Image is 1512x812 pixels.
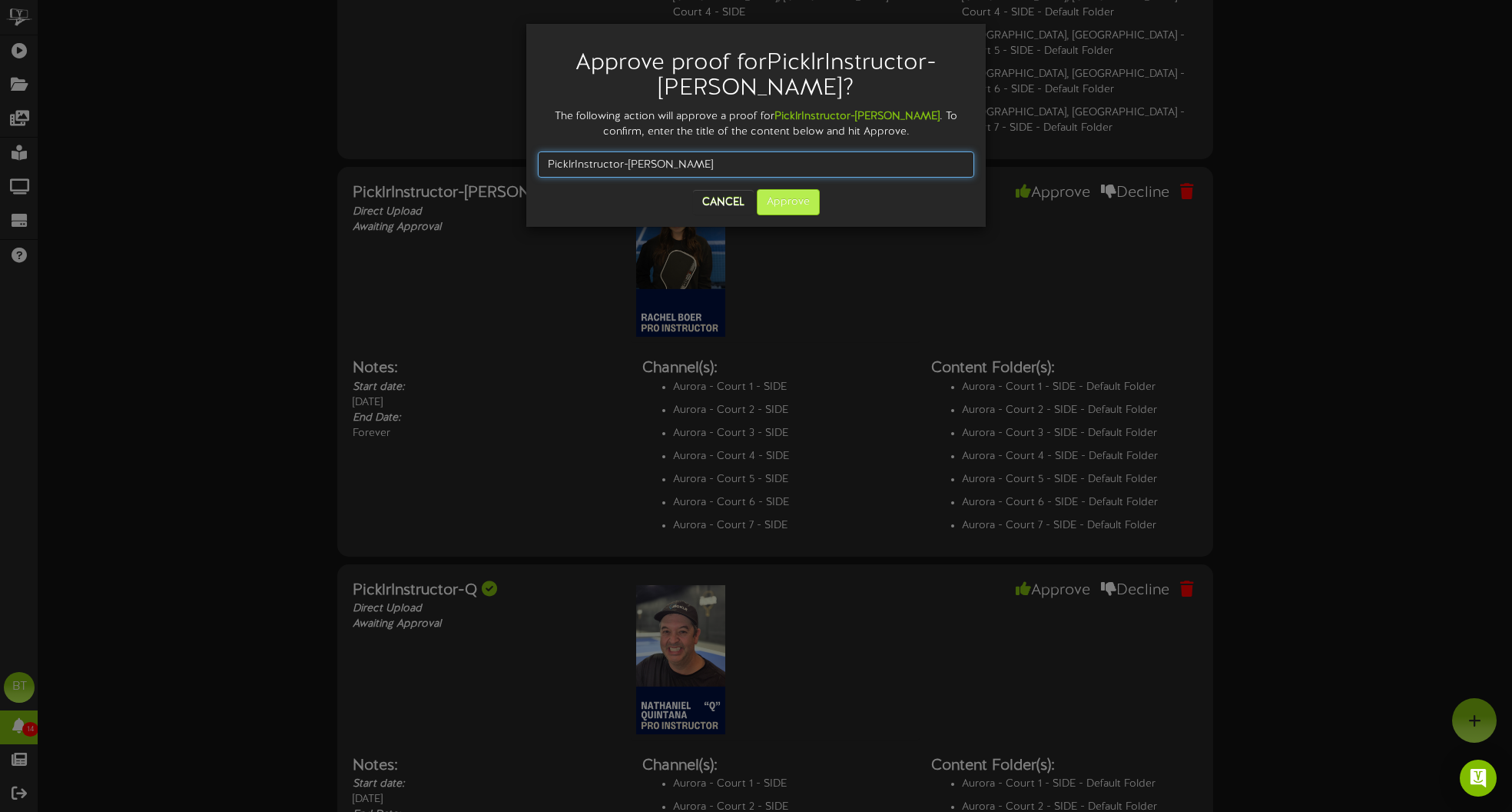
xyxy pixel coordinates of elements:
[538,151,974,178] input: PicklrInstructor-RachelBoer
[1460,760,1497,797] div: Open Intercom Messenger
[549,51,963,101] h2: Approve proof for PicklrInstructor-[PERSON_NAME] ?
[757,189,820,215] button: Approve
[774,111,940,122] strong: PicklrInstructor-[PERSON_NAME]
[538,109,974,140] div: The following action will approve a proof for . To confirm, enter the title of the content below ...
[693,190,754,215] button: Cancel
